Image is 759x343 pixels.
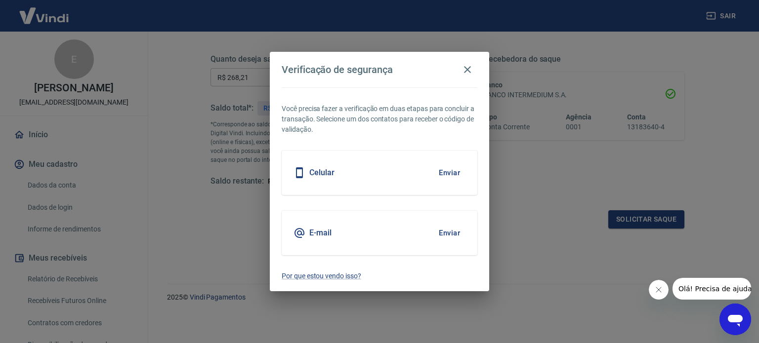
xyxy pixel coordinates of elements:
h5: Celular [309,168,335,178]
button: Enviar [433,223,465,243]
a: Por que estou vendo isso? [282,271,477,281]
span: Olá! Precisa de ajuda? [6,7,83,15]
iframe: Mensagem da empresa [673,278,751,300]
p: Você precisa fazer a verificação em duas etapas para concluir a transação. Selecione um dos conta... [282,104,477,135]
button: Enviar [433,162,465,183]
iframe: Botão para abrir a janela de mensagens [719,304,751,335]
h4: Verificação de segurança [282,64,393,76]
h5: E-mail [309,228,332,238]
iframe: Fechar mensagem [649,280,669,300]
